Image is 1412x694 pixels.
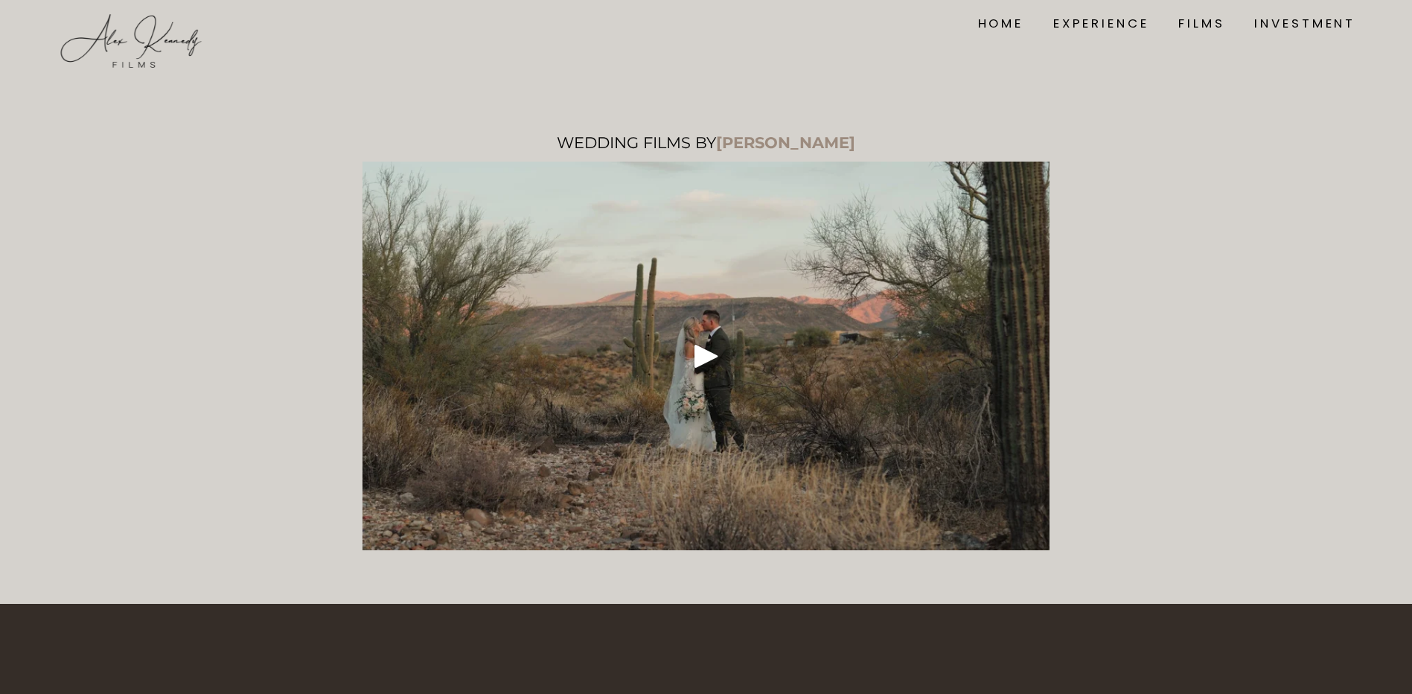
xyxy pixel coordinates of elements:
img: Alex Kennedy Films [57,11,205,71]
a: Alex Kennedy Films [57,11,205,36]
a: EXPERIENCE [1053,13,1149,34]
div: Play [689,338,724,374]
a: FILMS [1178,13,1224,34]
p: WEDDING FILMS BY [362,133,1050,153]
strong: [PERSON_NAME] [716,133,855,152]
a: INVESTMENT [1254,13,1355,34]
a: HOME [978,13,1023,34]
